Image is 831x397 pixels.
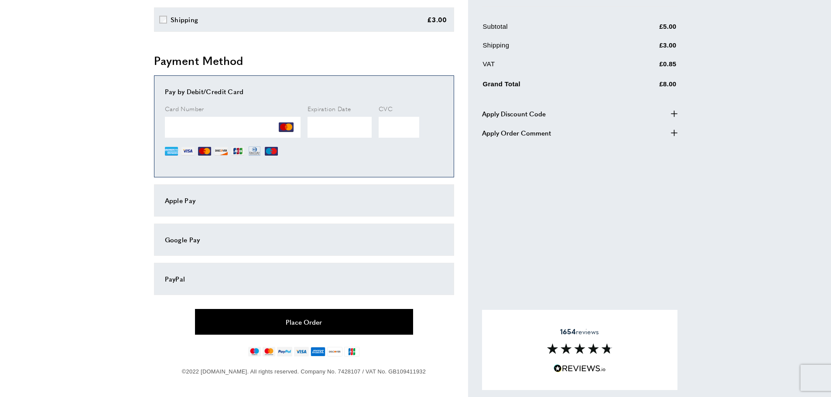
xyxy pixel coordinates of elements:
span: reviews [560,327,599,336]
span: Apply Order Comment [482,128,551,138]
h2: Payment Method [154,53,454,68]
img: Reviews.io 5 stars [554,364,606,373]
div: PayPal [165,274,443,284]
span: Apply Discount Code [482,109,546,119]
div: Google Pay [165,234,443,245]
img: MC.png [279,120,294,135]
div: £3.00 [427,14,447,25]
td: £8.00 [616,78,677,96]
iframe: Secure Credit Card Frame - CVV [379,117,419,138]
img: american-express [311,347,326,356]
td: £3.00 [616,40,677,57]
img: Reviews section [547,343,612,354]
td: Subtotal [483,21,616,38]
img: DI.png [215,145,228,158]
span: Card Number [165,104,204,113]
td: Shipping [483,40,616,57]
img: JCB.png [231,145,244,158]
img: visa [294,347,308,356]
img: paypal [277,347,292,356]
div: Apple Pay [165,195,443,206]
button: Place Order [195,309,413,335]
td: £5.00 [616,21,677,38]
span: CVC [379,104,393,113]
span: ©2022 [DOMAIN_NAME]. All rights reserved. Company No. 7428107 / VAT No. GB109411932 [182,368,426,375]
img: DN.png [248,145,262,158]
div: Pay by Debit/Credit Card [165,86,443,97]
img: jcb [344,347,359,356]
img: AE.png [165,145,178,158]
img: MI.png [265,145,278,158]
img: MC.png [198,145,211,158]
td: Grand Total [483,78,616,96]
td: £0.85 [616,59,677,76]
img: discover [327,347,342,356]
td: VAT [483,59,616,76]
img: maestro [248,347,261,356]
strong: 1654 [560,326,576,336]
span: Expiration Date [308,104,351,113]
img: VI.png [181,145,195,158]
iframe: Secure Credit Card Frame - Credit Card Number [165,117,301,138]
img: mastercard [263,347,275,356]
div: Shipping [171,14,198,25]
iframe: Secure Credit Card Frame - Expiration Date [308,117,372,138]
